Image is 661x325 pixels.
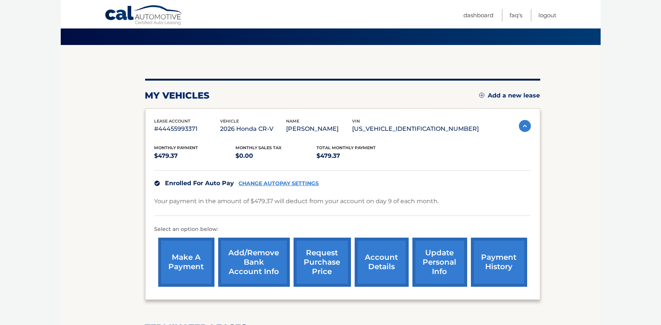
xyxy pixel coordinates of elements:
[220,124,286,134] p: 2026 Honda CR-V
[154,225,531,234] p: Select an option below:
[355,238,409,287] a: account details
[479,93,484,98] img: add.svg
[539,9,557,21] a: Logout
[412,238,467,287] a: update personal info
[154,181,160,186] img: check.svg
[479,92,540,99] a: Add a new lease
[510,9,523,21] a: FAQ's
[317,145,376,150] span: Total Monthly Payment
[218,238,290,287] a: Add/Remove bank account info
[158,238,214,287] a: make a payment
[294,238,351,287] a: request purchase price
[352,118,360,124] span: vin
[235,151,317,161] p: $0.00
[286,118,300,124] span: name
[154,145,198,150] span: Monthly Payment
[154,118,191,124] span: lease account
[220,118,239,124] span: vehicle
[105,5,183,27] a: Cal Automotive
[154,124,220,134] p: #44455993371
[317,151,398,161] p: $479.37
[154,196,439,207] p: Your payment in the amount of $479.37 will deduct from your account on day 9 of each month.
[154,151,236,161] p: $479.37
[165,180,234,187] span: Enrolled For Auto Pay
[239,180,319,187] a: CHANGE AUTOPAY SETTINGS
[464,9,494,21] a: Dashboard
[145,90,210,101] h2: my vehicles
[471,238,527,287] a: payment history
[352,124,479,134] p: [US_VEHICLE_IDENTIFICATION_NUMBER]
[235,145,282,150] span: Monthly sales Tax
[519,120,531,132] img: accordion-active.svg
[286,124,352,134] p: [PERSON_NAME]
